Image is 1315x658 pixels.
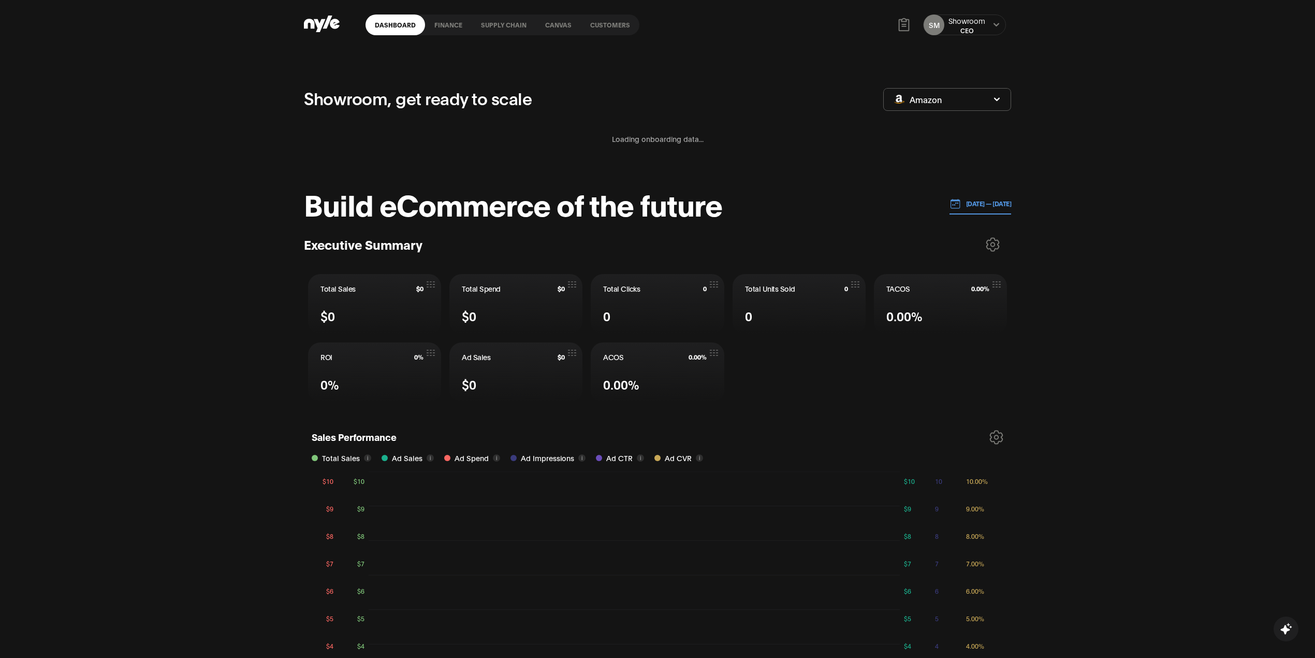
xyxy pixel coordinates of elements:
span: ACOS [603,352,623,362]
button: Total Units Sold00 [733,274,866,334]
a: Supply chain [472,15,536,35]
span: ROI [320,352,332,362]
span: Total Clicks [603,283,640,294]
tspan: $9 [326,505,333,512]
tspan: $8 [904,532,911,540]
tspan: 9 [935,505,939,512]
tspan: 10.00% [966,477,988,485]
span: $0 [462,375,476,393]
img: 01.01.24 — 07.01.24 [949,198,961,209]
button: Ad Sales$0$0 [449,342,582,403]
tspan: $5 [357,614,364,622]
tspan: 7 [935,560,939,567]
tspan: 5 [935,614,939,622]
button: i [696,454,703,462]
button: i [493,454,500,462]
tspan: $5 [904,614,911,622]
tspan: $6 [357,587,364,595]
span: 0 [844,285,848,292]
tspan: $9 [357,505,364,512]
tspan: $10 [904,477,915,485]
span: 0% [320,375,339,393]
tspan: $7 [357,560,364,567]
tspan: 6 [935,587,939,595]
button: i [637,454,644,462]
p: [DATE] — [DATE] [961,199,1012,208]
button: TACOS0.00%0.00% [874,274,1007,334]
span: 0.00% [971,285,989,292]
a: finance [425,15,472,35]
tspan: $4 [357,642,364,650]
div: CEO [948,26,985,35]
tspan: 6.00% [966,587,984,595]
span: 0.00% [689,353,707,361]
button: [DATE] — [DATE] [949,193,1012,214]
tspan: 5.00% [966,614,984,622]
a: Customers [581,15,639,35]
span: $0 [558,285,565,292]
tspan: 4.00% [966,642,984,650]
span: $0 [558,353,565,361]
button: ROI0%0% [308,342,441,403]
button: i [578,454,586,462]
span: $0 [462,307,476,325]
h3: Executive Summary [304,236,422,252]
tspan: $6 [904,587,911,595]
span: 0 [603,307,610,325]
tspan: 10 [935,477,942,485]
tspan: $8 [357,532,364,540]
span: 0% [414,353,423,361]
span: Total Sales [322,452,360,464]
a: Dashboard [366,15,425,35]
img: Amazon [894,95,904,104]
tspan: 8.00% [966,532,984,540]
button: Amazon [883,88,1011,111]
span: 0.00% [886,307,923,325]
tspan: $4 [904,642,911,650]
tspan: $7 [326,560,333,567]
h1: Build eCommerce of the future [304,188,722,219]
a: Canvas [536,15,581,35]
tspan: 8 [935,532,939,540]
span: Ad Sales [462,352,490,362]
button: ACOS0.00%0.00% [591,342,724,403]
tspan: 9.00% [966,505,984,512]
button: Total Spend$0$0 [449,274,582,334]
span: $0 [320,307,335,325]
span: Total Sales [320,283,356,294]
button: ShowroomCEO [948,16,985,35]
span: 0.00% [603,375,639,393]
span: Total Units Sold [745,283,795,294]
tspan: $5 [326,614,333,622]
span: 0 [745,307,752,325]
button: Total Sales$0$0 [308,274,441,334]
div: Loading onboarding data... [304,121,1011,157]
span: Ad Impressions [521,452,574,464]
tspan: $8 [326,532,333,540]
button: SM [924,15,944,35]
span: TACOS [886,283,910,294]
span: Ad Spend [455,452,489,464]
span: Amazon [910,94,942,105]
span: Ad Sales [392,452,422,464]
span: 0 [703,285,707,292]
tspan: $10 [323,477,333,485]
p: Showroom, get ready to scale [304,85,532,110]
button: i [427,454,434,462]
div: Showroom [948,16,985,26]
h1: Sales Performance [312,430,397,447]
tspan: $6 [326,587,333,595]
button: Total Clicks00 [591,274,724,334]
tspan: 4 [935,642,939,650]
span: Ad CTR [606,452,633,464]
tspan: $9 [904,505,911,512]
tspan: $10 [354,477,364,485]
tspan: 7.00% [966,560,984,567]
tspan: $7 [904,560,911,567]
tspan: $4 [326,642,333,650]
span: Total Spend [462,283,501,294]
button: i [364,454,371,462]
span: Ad CVR [665,452,692,464]
span: $0 [416,285,423,292]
